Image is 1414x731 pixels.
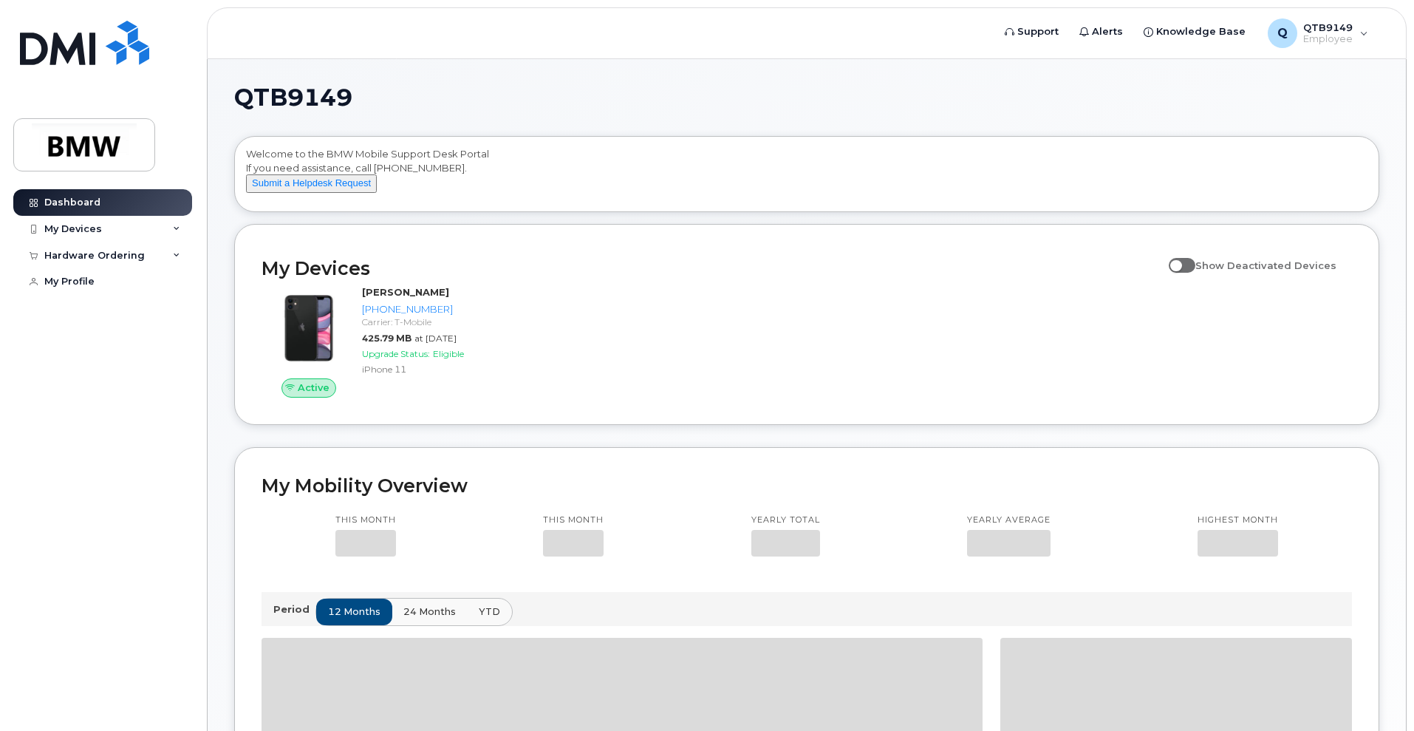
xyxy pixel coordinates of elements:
span: 425.79 MB [362,333,411,344]
div: iPhone 11 [362,363,515,375]
a: Active[PERSON_NAME][PHONE_NUMBER]Carrier: T-Mobile425.79 MBat [DATE]Upgrade Status:EligibleiPhone 11 [262,285,521,398]
span: YTD [479,605,500,619]
h2: My Mobility Overview [262,475,1352,497]
span: Upgrade Status: [362,348,430,359]
p: Yearly total [751,514,820,526]
p: This month [543,514,604,526]
img: iPhone_11.jpg [273,293,344,364]
p: Yearly average [967,514,1051,526]
h2: My Devices [262,257,1161,279]
p: This month [335,514,396,526]
span: Show Deactivated Devices [1195,259,1336,271]
span: Active [298,381,329,395]
p: Highest month [1198,514,1278,526]
div: Welcome to the BMW Mobile Support Desk Portal If you need assistance, call [PHONE_NUMBER]. [246,147,1367,206]
span: Eligible [433,348,464,359]
span: 24 months [403,605,456,619]
span: at [DATE] [414,333,457,344]
button: Submit a Helpdesk Request [246,174,377,193]
p: Period [273,602,315,616]
strong: [PERSON_NAME] [362,286,449,298]
div: Carrier: T-Mobile [362,316,515,328]
a: Submit a Helpdesk Request [246,177,377,188]
span: QTB9149 [234,86,352,109]
div: [PHONE_NUMBER] [362,302,515,316]
input: Show Deactivated Devices [1169,251,1181,263]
